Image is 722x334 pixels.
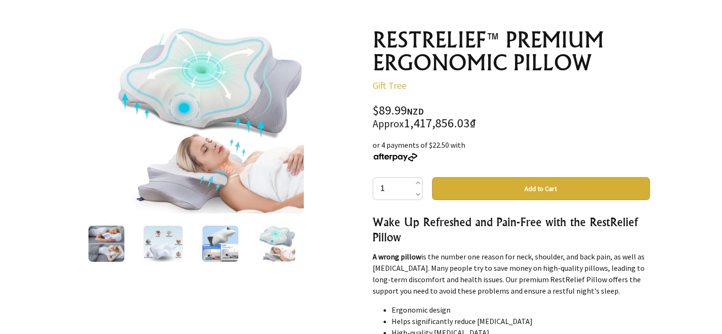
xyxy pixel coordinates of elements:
img: RESTRELIEF™ PREMIUM ERGONOMIC PILLOW [143,226,183,262]
img: Afterpay [373,153,418,162]
img: RESTRELIEF™ PREMIUM ERGONOMIC PILLOW [202,226,238,262]
span: NZD [407,106,424,117]
div: or 4 payments of $22.50 with [373,139,650,162]
h1: RESTRELIEF™ PREMIUM ERGONOMIC PILLOW [373,29,650,74]
div: $89.99 1,417,856.03₫ [373,105,650,130]
p: is the number one reason for neck, shoulder, and back pain, as well as [MEDICAL_DATA]. Many peopl... [373,251,650,296]
small: Approx [373,117,404,130]
strong: A wrong pillow [373,252,421,261]
button: Add to Cart [432,177,650,200]
img: RESTRELIEF™ PREMIUM ERGONOMIC PILLOW [259,226,295,262]
img: RESTRELIEF™ PREMIUM ERGONOMIC PILLOW [88,226,124,262]
h3: Wake Up Refreshed and Pain-Free with the RestRelief Pillow [373,214,650,245]
img: RESTRELIEF™ PREMIUM ERGONOMIC PILLOW [118,29,304,213]
li: Ergonomic design [392,304,650,315]
a: Gift Tree [373,79,406,91]
li: Helps significantly reduce [MEDICAL_DATA] [392,315,650,327]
